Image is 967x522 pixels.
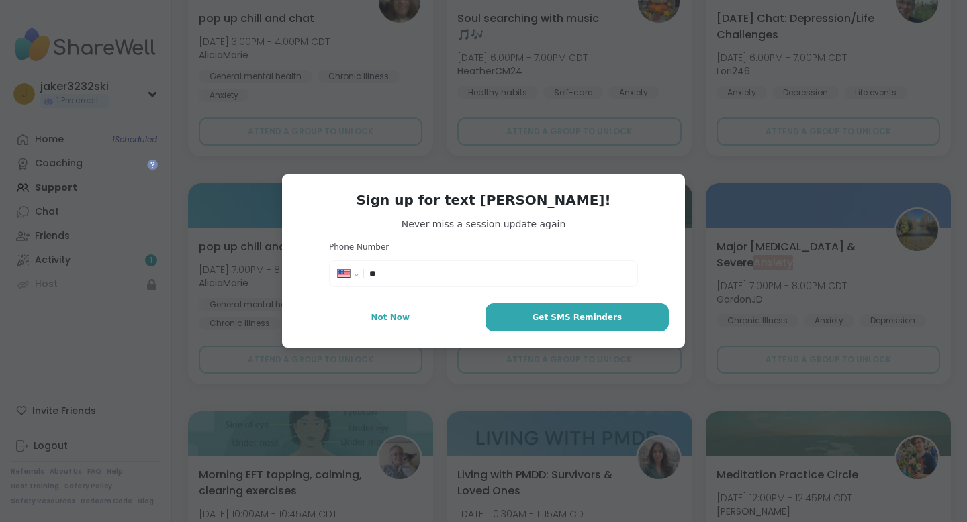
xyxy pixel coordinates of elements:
[147,159,158,170] iframe: Spotlight
[371,311,410,323] span: Not Now
[298,303,483,331] button: Not Now
[329,242,638,253] h3: Phone Number
[532,311,622,323] span: Get SMS Reminders
[486,303,669,331] button: Get SMS Reminders
[298,191,669,209] h3: Sign up for text [PERSON_NAME]!
[298,217,669,231] span: Never miss a session update again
